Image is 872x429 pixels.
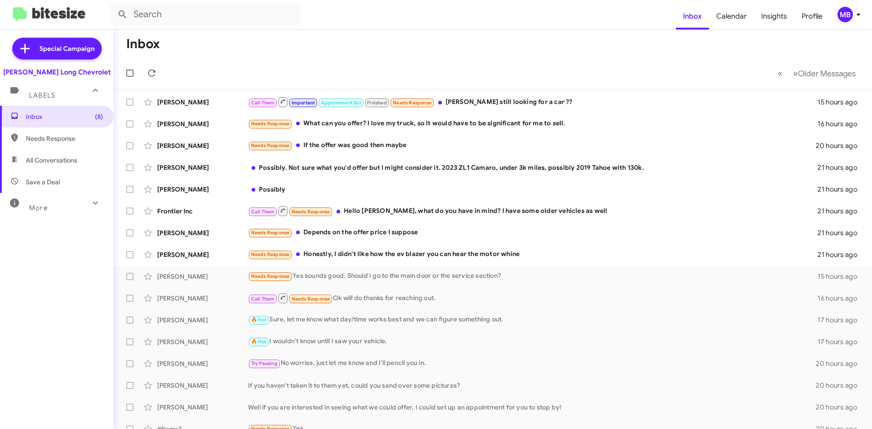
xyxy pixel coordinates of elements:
div: Depends on the offer price I suppose [248,227,817,238]
span: Save a Deal [26,178,60,187]
span: Important [292,100,315,106]
span: Needs Response [251,230,290,236]
span: Finished [367,100,387,106]
span: » [793,68,798,79]
button: Next [788,64,861,83]
button: MB [830,7,862,22]
div: If you haven't taken it to them yet, could you send over some pictures? [248,381,816,390]
div: 15 hours ago [817,272,865,281]
div: 17 hours ago [817,337,865,346]
div: MB [837,7,853,22]
div: No worries, just let me know and I'll pencil you in. [248,358,816,369]
div: 21 hours ago [817,250,865,259]
div: Honestly, I didn't like how the ev blazer you can hear the motor whine [248,249,817,260]
span: More [29,204,48,212]
div: [PERSON_NAME] [157,381,248,390]
div: [PERSON_NAME] [157,337,248,346]
span: Call Them [251,209,275,215]
span: Labels [29,91,55,99]
span: Needs Response [26,134,103,143]
span: Call Them [251,296,275,302]
div: 16 hours ago [817,294,865,303]
div: 20 hours ago [816,141,865,150]
span: Inbox [26,112,103,121]
span: Needs Response [251,143,290,148]
span: 🔥 Hot [251,317,267,323]
div: Hello [PERSON_NAME], what do you have in mind? I have some older vehicles as well [248,205,817,217]
div: Possibly [248,185,817,194]
div: Sure, let me know what day/time works best and we can figure something out. [248,315,817,325]
span: Needs Response [292,296,330,302]
div: 20 hours ago [816,381,865,390]
div: 16 hours ago [817,119,865,128]
div: [PERSON_NAME] [157,359,248,368]
div: Ok will do thanks for reaching out. [248,292,817,304]
span: Needs Response [251,251,290,257]
span: Needs Response [393,100,431,106]
div: [PERSON_NAME] [157,250,248,259]
input: Search [110,4,301,25]
span: Appointment Set [321,100,361,106]
span: Special Campaign [40,44,94,53]
a: Insights [754,3,794,30]
span: Try Pausing [251,360,277,366]
div: 21 hours ago [817,207,865,216]
span: Call Them [251,100,275,106]
div: 21 hours ago [817,185,865,194]
div: Yes sounds good. Should I go to the main door or the service section? [248,271,817,281]
span: « [778,68,783,79]
span: Needs Response [251,273,290,279]
div: [PERSON_NAME] [157,272,248,281]
span: Needs Response [251,121,290,127]
div: 20 hours ago [816,403,865,412]
span: All Conversations [26,156,77,165]
button: Previous [772,64,788,83]
div: [PERSON_NAME] still looking for a car ?? [248,96,817,108]
div: [PERSON_NAME] [157,141,248,150]
div: Possibly. Not sure what you'd offer but I might consider it. 2023 ZL1 Camaro, under 3k miles, pos... [248,163,817,172]
div: 15 hours ago [817,98,865,107]
div: [PERSON_NAME] [157,119,248,128]
div: Well if you are interested in seeing what we could offer, I could set up an appointment for you t... [248,403,816,412]
div: 21 hours ago [817,228,865,237]
div: [PERSON_NAME] [157,294,248,303]
div: Frontier Inc [157,207,248,216]
a: Inbox [676,3,709,30]
div: [PERSON_NAME] [157,98,248,107]
div: [PERSON_NAME] [157,228,248,237]
a: Calendar [709,3,754,30]
div: 21 hours ago [817,163,865,172]
nav: Page navigation example [773,64,861,83]
h1: Inbox [126,37,160,51]
div: What can you offer? I love my truck, so it would have to be significant for me to sell. [248,118,817,129]
div: If the offer was good then maybe [248,140,816,151]
div: [PERSON_NAME] [157,185,248,194]
div: [PERSON_NAME] [157,403,248,412]
a: Profile [794,3,830,30]
div: [PERSON_NAME] Long Chevrolet [3,68,111,77]
span: 🔥 Hot [251,339,267,345]
div: [PERSON_NAME] [157,163,248,172]
span: Older Messages [798,69,856,79]
span: (8) [95,112,103,121]
span: Needs Response [292,209,330,215]
div: 20 hours ago [816,359,865,368]
div: 17 hours ago [817,316,865,325]
a: Special Campaign [12,38,102,59]
div: I wouldn't know until I saw your vehicle. [248,336,817,347]
div: [PERSON_NAME] [157,316,248,325]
